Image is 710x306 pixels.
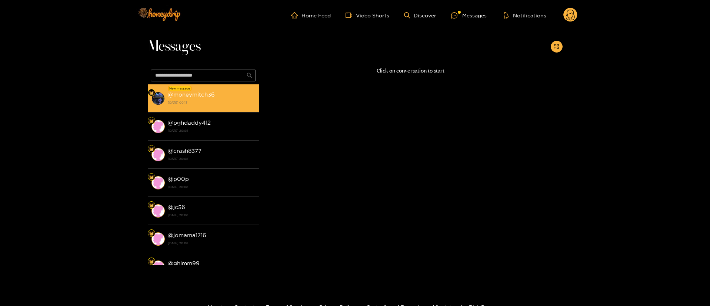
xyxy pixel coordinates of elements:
[291,12,301,19] span: home
[151,260,165,274] img: conversation
[554,44,559,50] span: appstore-add
[168,184,255,190] strong: [DATE] 20:08
[151,120,165,133] img: conversation
[151,92,165,105] img: conversation
[149,91,154,95] img: Fan Level
[168,120,211,126] strong: @ pghdaddy412
[168,240,255,246] strong: [DATE] 20:08
[259,67,563,75] p: Click on conversation to start
[149,259,154,264] img: Fan Level
[151,204,165,218] img: conversation
[168,260,200,266] strong: @ ghimm99
[346,12,356,19] span: video-camera
[244,70,256,81] button: search
[168,176,189,182] strong: @ p00p
[551,41,563,53] button: appstore-add
[247,73,252,79] span: search
[151,148,165,161] img: conversation
[168,212,255,218] strong: [DATE] 20:08
[451,11,487,20] div: Messages
[149,231,154,236] img: Fan Level
[168,148,201,154] strong: @ crash8377
[168,99,255,106] strong: [DATE] 00:13
[291,12,331,19] a: Home Feed
[151,176,165,189] img: conversation
[168,86,191,91] div: New message
[501,11,549,19] button: Notifications
[168,91,215,98] strong: @ moneymitch36
[404,12,436,19] a: Discover
[168,155,255,162] strong: [DATE] 20:08
[346,12,389,19] a: Video Shorts
[149,147,154,151] img: Fan Level
[168,204,185,210] strong: @ jc56
[151,232,165,246] img: conversation
[149,175,154,179] img: Fan Level
[149,203,154,208] img: Fan Level
[168,127,255,134] strong: [DATE] 20:08
[149,119,154,123] img: Fan Level
[168,232,206,238] strong: @ jomama1716
[148,38,201,56] span: Messages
